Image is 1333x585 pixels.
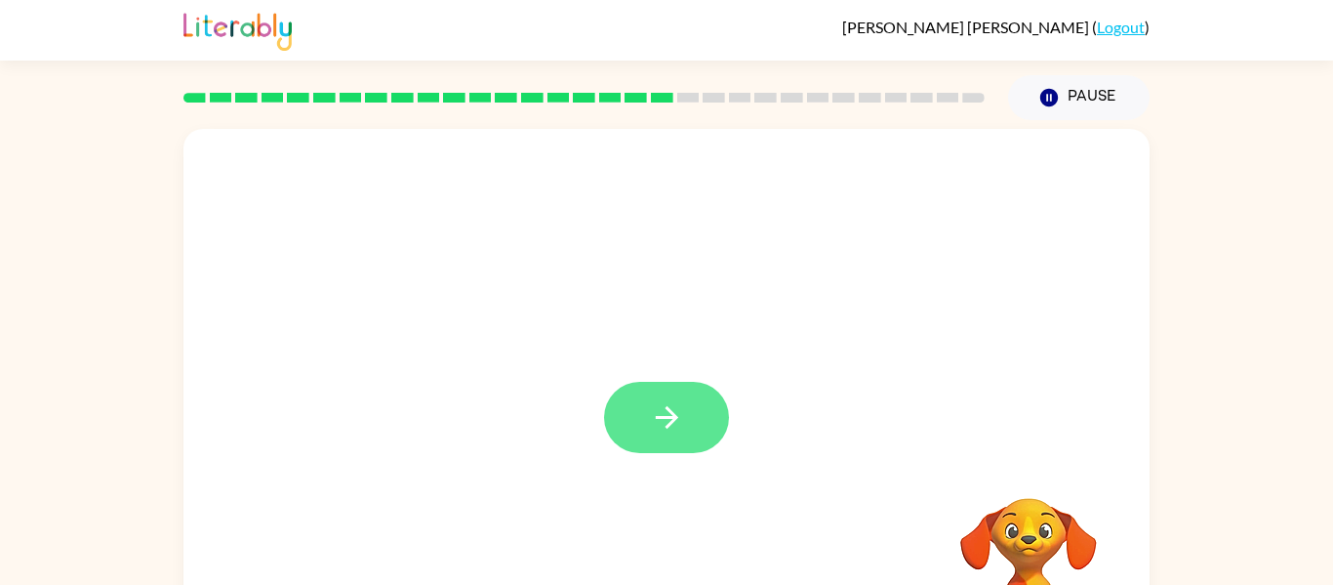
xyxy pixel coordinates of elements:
[842,18,1150,36] div: ( )
[1097,18,1145,36] a: Logout
[183,8,292,51] img: Literably
[842,18,1092,36] span: [PERSON_NAME] [PERSON_NAME]
[1008,75,1150,120] button: Pause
